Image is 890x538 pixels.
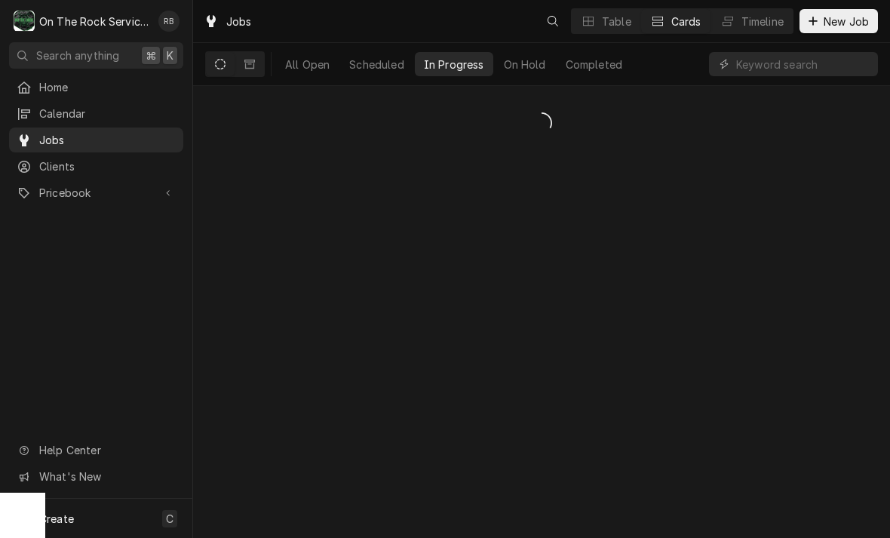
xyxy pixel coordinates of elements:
div: On The Rock Services's Avatar [14,11,35,32]
a: Go to What's New [9,464,183,489]
span: Loading... [531,107,552,139]
div: Cards [671,14,701,29]
a: Jobs [9,128,183,152]
a: Home [9,75,183,100]
span: C [166,511,173,527]
div: Table [602,14,631,29]
div: All Open [285,57,330,72]
div: Ray Beals's Avatar [158,11,180,32]
div: In Progress [424,57,484,72]
span: Home [39,79,176,95]
span: Clients [39,158,176,174]
a: Calendar [9,101,183,126]
span: Calendar [39,106,176,121]
div: On The Rock Services [39,14,150,29]
div: In Progress Jobs List Loading [193,107,890,139]
button: Search anything⌘K [9,42,183,69]
span: New Job [821,14,872,29]
div: O [14,11,35,32]
button: New Job [799,9,878,33]
span: Pricebook [39,185,153,201]
div: On Hold [504,57,546,72]
button: Open search [541,9,565,33]
span: What's New [39,469,174,484]
span: Search anything [36,48,119,63]
span: Create [39,512,74,525]
a: Clients [9,154,183,179]
div: Completed [566,57,622,72]
span: Jobs [39,132,176,148]
input: Keyword search [736,52,870,76]
a: Go to Pricebook [9,180,183,205]
span: Help Center [39,442,174,458]
a: Go to Help Center [9,438,183,463]
div: Timeline [741,14,784,29]
div: RB [158,11,180,32]
span: K [167,48,173,63]
div: Scheduled [349,57,404,72]
span: ⌘ [146,48,156,63]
